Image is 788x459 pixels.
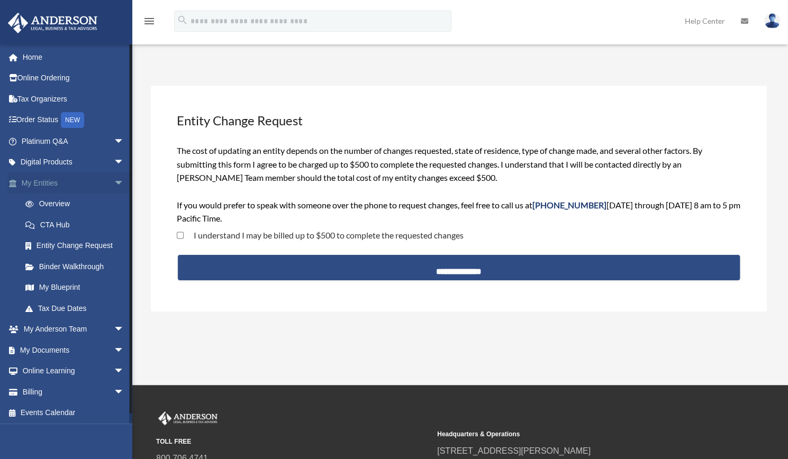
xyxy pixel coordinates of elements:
span: arrow_drop_down [114,361,135,382]
img: User Pic [764,13,780,29]
a: Billingarrow_drop_down [7,381,140,402]
a: Platinum Q&Aarrow_drop_down [7,131,140,152]
a: Online Ordering [7,68,140,89]
a: Order StatusNEW [7,109,140,131]
a: My Documentsarrow_drop_down [7,339,140,361]
a: Digital Productsarrow_drop_down [7,152,140,173]
label: I understand I may be billed up to $500 to complete the requested changes [184,231,464,240]
span: [PHONE_NUMBER] [532,200,606,210]
i: menu [143,15,156,27]
span: arrow_drop_down [114,152,135,173]
a: Tax Organizers [7,88,140,109]
a: Online Learningarrow_drop_down [7,361,140,382]
span: arrow_drop_down [114,131,135,152]
i: search [177,14,188,26]
a: menu [143,19,156,27]
span: arrow_drop_down [114,172,135,194]
small: Headquarters & Operations [437,429,711,440]
a: My Blueprint [15,277,140,298]
a: CTA Hub [15,214,140,235]
a: My Entitiesarrow_drop_down [7,172,140,194]
img: Anderson Advisors Platinum Portal [5,13,101,33]
a: Tax Due Dates [15,298,140,319]
div: NEW [61,112,84,128]
a: Entity Change Request [15,235,135,256]
span: arrow_drop_down [114,381,135,403]
span: The cost of updating an entity depends on the number of changes requested, state of residence, ty... [177,145,740,223]
a: My Anderson Teamarrow_drop_down [7,319,140,340]
h3: Entity Change Request [176,111,742,131]
a: Home [7,47,140,68]
small: TOLL FREE [156,436,430,447]
a: Binder Walkthrough [15,256,140,277]
a: Events Calendar [7,402,140,424]
img: Anderson Advisors Platinum Portal [156,411,220,425]
span: arrow_drop_down [114,339,135,361]
span: arrow_drop_down [114,319,135,341]
a: Overview [15,194,140,215]
a: [STREET_ADDRESS][PERSON_NAME] [437,446,591,455]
